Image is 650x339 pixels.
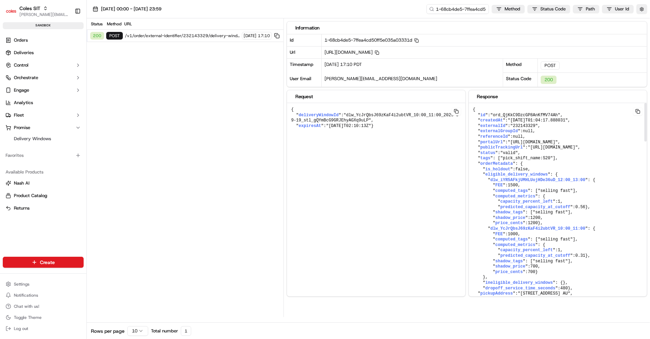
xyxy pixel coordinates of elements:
span: dropoff_service_time_seconds [486,286,556,291]
div: Response [477,93,639,100]
span: createdAt [480,118,503,123]
span: Returns [14,205,29,211]
div: We're available if you need us! [31,73,95,78]
div: Favorites [3,150,84,161]
span: Status Code [540,6,566,12]
div: Request [295,93,457,100]
span: false [515,167,528,172]
span: "selling fast" [533,259,568,264]
div: [DATE] 17:10 PDT [322,59,503,73]
span: Settings [14,281,29,287]
button: Chat with us! [3,302,84,311]
span: [DATE] [244,33,256,39]
span: • [58,107,60,113]
button: Log out [3,324,84,333]
span: Toggle Theme [14,315,42,320]
span: "[DATE]T01:04:17.888031" [508,118,568,123]
button: Product Catalog [3,190,84,201]
img: 1736555255976-a54dd68f-1ca7-489b-9aae-adbdc363a1c4 [14,108,19,113]
span: eligible_delivery_windows [486,172,548,177]
button: Nash AI [3,178,84,189]
span: "[URL][DOMAIN_NAME]" [508,140,558,145]
span: "valid" [500,151,518,155]
span: capacity_percent_left [500,199,553,204]
span: Notifications [14,293,38,298]
span: • [58,126,60,132]
div: 📗 [7,155,12,161]
div: 1 [181,326,191,336]
span: "dlw_YcJrQbsJ69zKaF4i2ubtVR_10:00_11:00_2025-09-19_stl_gQYmBcG9GRJEhyAGXq9uLP" [291,113,459,123]
span: Analytics [14,100,33,106]
span: "[STREET_ADDRESS] AU" [518,291,570,296]
span: predicted_capacity_at_cutoff [500,253,571,258]
span: price_cents [495,221,523,226]
span: 700 [530,264,538,269]
span: [PERSON_NAME] [22,107,56,113]
span: 1 [558,199,560,204]
span: [DATE] [61,126,76,132]
img: Ben Goodger [7,119,18,130]
div: User Email [287,73,322,87]
span: "[DATE]T02:10:13Z" [326,124,371,128]
span: Engage [14,87,29,93]
span: [URL][DOMAIN_NAME] [324,49,379,55]
span: dlw_iYR5AFkjUMHLUojHDe36uD_12:00_13:00 [490,178,585,183]
img: Asif Zaman Khan [7,101,18,112]
span: status [480,151,495,155]
span: computed_metrics [495,243,535,247]
span: Delivery Windows [14,136,51,142]
button: [PERSON_NAME][EMAIL_ADDRESS][DOMAIN_NAME] [19,12,69,17]
span: shadow_price [495,264,525,269]
a: Analytics [3,97,84,108]
button: Start new chat [118,68,126,76]
div: URL [124,21,281,27]
button: Fleet [3,110,84,121]
span: id [480,113,485,118]
span: "selling fast" [533,210,568,215]
div: 200 [90,32,104,40]
a: 📗Knowledge Base [4,152,56,164]
span: deliveryWindowId [299,113,339,118]
span: FEE [495,183,503,188]
a: Deliveries [3,47,84,58]
button: Coles SIT [19,5,40,12]
a: Nash AI [6,180,81,186]
div: Past conversations [7,90,47,95]
span: [DATE] 00:00 - [DATE] 23:59 [101,6,161,12]
a: Powered byPylon [49,171,84,177]
span: "pick_shift_name:S20" [500,156,553,161]
span: Log out [14,326,28,331]
span: shadow_price [495,215,525,220]
span: 0.31 [575,253,585,258]
button: Promise [3,122,84,133]
span: Promise [14,125,30,131]
span: referenceId [480,134,508,139]
button: Returns [3,203,84,214]
span: dlw_YcJrQbsJ69zKaF4i2ubtVR_10:00_11:00 [490,226,585,231]
p: Welcome 👋 [7,27,126,39]
img: Coles SIT [6,6,17,17]
span: 1200 [530,215,540,220]
button: Engage [3,85,84,96]
div: Url [287,46,322,58]
span: Orders [14,37,28,43]
span: /v1/order/external-identifier/232143329/delivery-window/book [125,33,240,39]
span: is_holdout [486,167,510,172]
button: Method [492,5,525,13]
span: Create [40,259,55,266]
div: 💻 [59,155,64,161]
button: Settings [3,279,84,289]
button: [DATE] 00:00 - [DATE] 23:59 [90,4,164,14]
span: Deliveries [14,50,34,56]
div: POST [541,61,560,70]
span: "selling fast" [538,188,573,193]
span: shadow_tags [495,210,523,215]
span: [PERSON_NAME][EMAIL_ADDRESS][DOMAIN_NAME] [324,76,437,82]
div: Method [503,58,538,73]
span: computed_metrics [495,194,535,199]
span: Product Catalog [14,193,47,199]
a: 💻API Documentation [56,152,114,164]
span: [DATE] [61,107,76,113]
